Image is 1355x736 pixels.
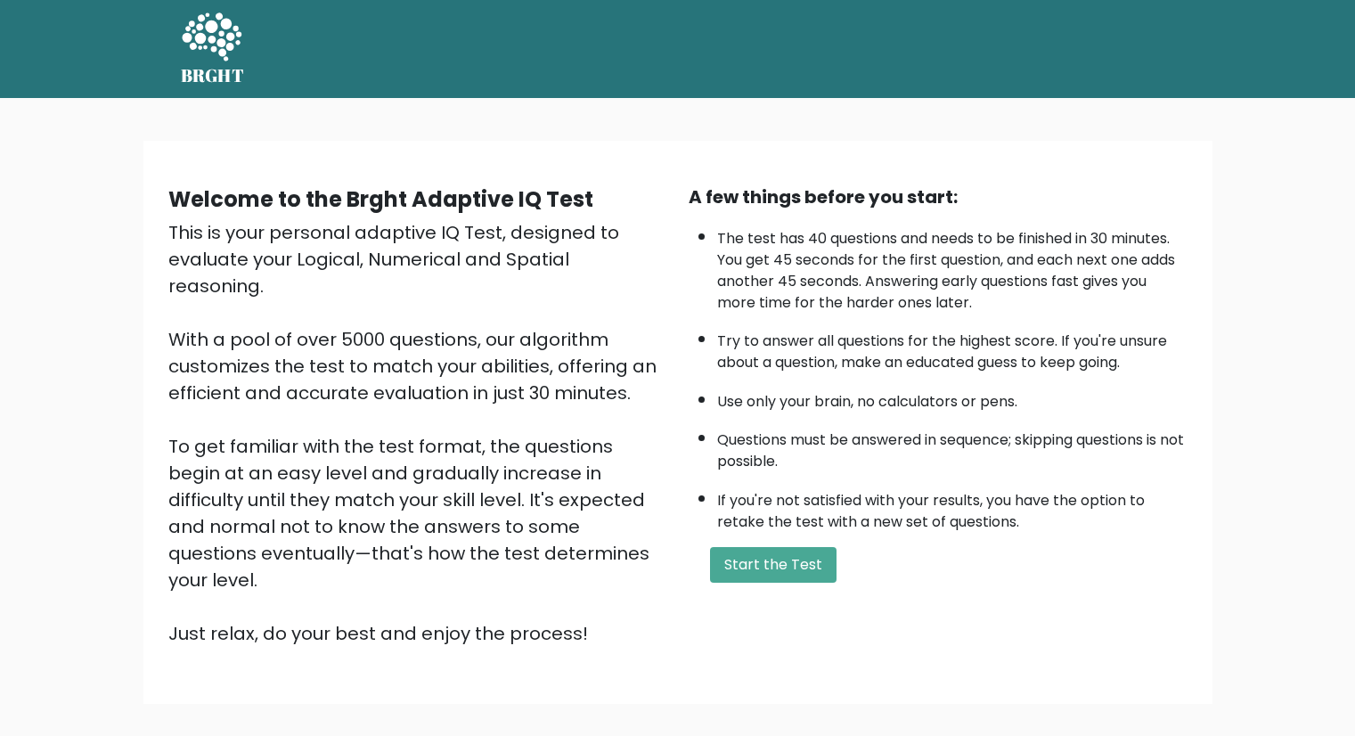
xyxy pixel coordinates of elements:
[717,219,1188,314] li: The test has 40 questions and needs to be finished in 30 minutes. You get 45 seconds for the firs...
[168,219,667,647] div: This is your personal adaptive IQ Test, designed to evaluate your Logical, Numerical and Spatial ...
[168,184,593,214] b: Welcome to the Brght Adaptive IQ Test
[717,481,1188,533] li: If you're not satisfied with your results, you have the option to retake the test with a new set ...
[717,322,1188,373] li: Try to answer all questions for the highest score. If you're unsure about a question, make an edu...
[689,184,1188,210] div: A few things before you start:
[717,382,1188,413] li: Use only your brain, no calculators or pens.
[710,547,837,583] button: Start the Test
[181,65,245,86] h5: BRGHT
[181,7,245,91] a: BRGHT
[717,421,1188,472] li: Questions must be answered in sequence; skipping questions is not possible.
